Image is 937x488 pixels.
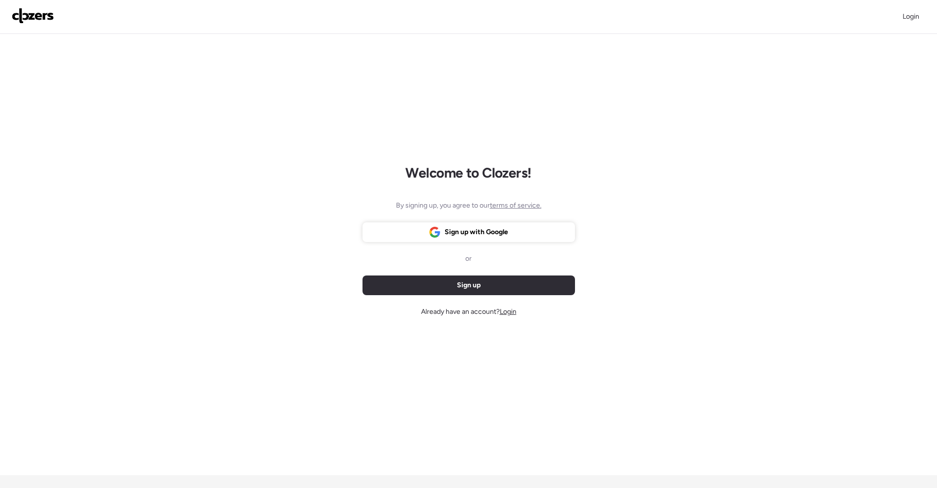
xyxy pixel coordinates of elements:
[457,280,481,290] span: Sign up
[421,307,516,317] span: Already have an account?
[490,201,542,210] span: terms of service.
[903,12,919,21] span: Login
[500,307,516,316] span: Login
[405,164,531,181] h1: Welcome to Clozers!
[465,254,472,264] span: or
[445,227,508,237] span: Sign up with Google
[12,8,54,24] img: Logo
[396,201,542,211] span: By signing up, you agree to our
